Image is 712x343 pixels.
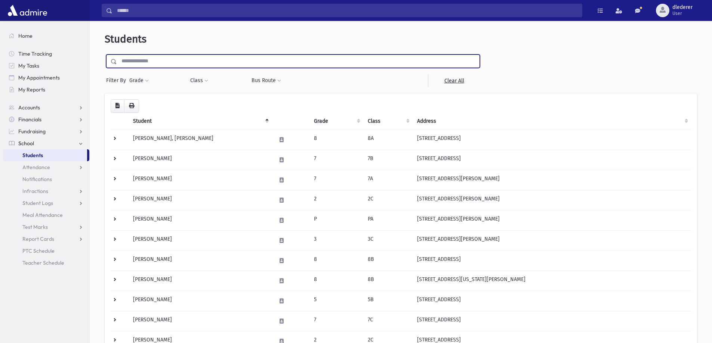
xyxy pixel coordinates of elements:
td: 8A [363,130,413,150]
a: Financials [3,113,89,125]
td: [STREET_ADDRESS] [413,291,691,311]
td: [PERSON_NAME] [129,190,272,210]
td: 7B [363,150,413,170]
td: [STREET_ADDRESS][PERSON_NAME] [413,190,691,210]
td: [PERSON_NAME] [129,271,272,291]
th: Class: activate to sort column ascending [363,113,413,130]
span: School [18,140,34,147]
td: 5B [363,291,413,311]
td: 5 [309,291,363,311]
span: Accounts [18,104,40,111]
a: Home [3,30,89,42]
a: Test Marks [3,221,89,233]
td: [STREET_ADDRESS][PERSON_NAME] [413,170,691,190]
th: Address: activate to sort column ascending [413,113,691,130]
td: 7 [309,170,363,190]
td: 8B [363,250,413,271]
td: [STREET_ADDRESS] [413,250,691,271]
a: Meal Attendance [3,209,89,221]
td: [STREET_ADDRESS][US_STATE][PERSON_NAME] [413,271,691,291]
td: 8 [309,271,363,291]
td: [PERSON_NAME] [129,210,272,230]
a: Fundraising [3,125,89,137]
td: 7 [309,150,363,170]
td: 7A [363,170,413,190]
span: Financials [18,116,41,123]
span: My Reports [18,86,45,93]
a: Notifications [3,173,89,185]
td: 2C [363,190,413,210]
button: Print [124,99,139,113]
span: Filter By [106,77,129,84]
td: [PERSON_NAME], [PERSON_NAME] [129,130,272,150]
td: 3 [309,230,363,250]
span: Meal Attendance [22,212,63,218]
span: Students [22,152,43,159]
button: Class [190,74,209,87]
button: Grade [129,74,149,87]
td: [PERSON_NAME] [129,170,272,190]
td: [PERSON_NAME] [129,291,272,311]
span: Time Tracking [18,50,52,57]
td: [PERSON_NAME] [129,150,272,170]
span: Fundraising [18,128,46,135]
td: [STREET_ADDRESS] [413,311,691,331]
td: 7 [309,311,363,331]
span: My Tasks [18,62,39,69]
span: Teacher Schedule [22,259,64,266]
td: [PERSON_NAME] [129,230,272,250]
a: Students [3,149,87,161]
a: My Reports [3,84,89,96]
a: Infractions [3,185,89,197]
td: [PERSON_NAME] [129,311,272,331]
span: Home [18,32,33,39]
td: [STREET_ADDRESS] [413,130,691,150]
a: Clear All [428,74,480,87]
a: Student Logs [3,197,89,209]
td: 2 [309,190,363,210]
td: 3C [363,230,413,250]
td: 7C [363,311,413,331]
td: 8 [309,130,363,150]
span: Infractions [22,188,48,194]
span: My Appointments [18,74,60,81]
span: Report Cards [22,236,54,242]
a: Time Tracking [3,48,89,60]
td: P [309,210,363,230]
a: My Appointments [3,72,89,84]
td: 8B [363,271,413,291]
a: Accounts [3,102,89,113]
button: Bus Route [251,74,281,87]
a: My Tasks [3,60,89,72]
td: 8 [309,250,363,271]
td: PA [363,210,413,230]
span: User [672,10,693,16]
a: School [3,137,89,149]
th: Student: activate to sort column descending [129,113,272,130]
span: Test Marks [22,224,48,230]
button: CSV [111,99,124,113]
td: [STREET_ADDRESS] [413,150,691,170]
td: [STREET_ADDRESS][PERSON_NAME] [413,210,691,230]
span: dlederer [672,4,693,10]
a: Attendance [3,161,89,173]
a: Report Cards [3,233,89,245]
td: [STREET_ADDRESS][PERSON_NAME] [413,230,691,250]
span: Students [105,33,147,45]
span: Attendance [22,164,50,171]
th: Grade: activate to sort column ascending [309,113,363,130]
input: Search [112,4,582,17]
a: Teacher Schedule [3,257,89,269]
img: AdmirePro [6,3,49,18]
span: Notifications [22,176,52,183]
span: Student Logs [22,200,53,206]
span: PTC Schedule [22,247,55,254]
td: [PERSON_NAME] [129,250,272,271]
a: PTC Schedule [3,245,89,257]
